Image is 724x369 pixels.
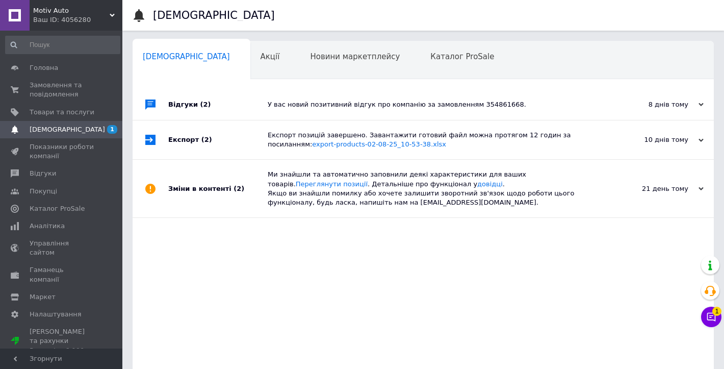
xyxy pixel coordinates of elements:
[30,239,94,257] span: Управління сайтом
[30,142,94,161] span: Показники роботи компанії
[201,136,212,143] span: (2)
[30,204,85,213] span: Каталог ProSale
[30,81,94,99] span: Замовлення та повідомлення
[30,310,82,319] span: Налаштування
[107,125,117,134] span: 1
[30,169,56,178] span: Відгуки
[268,170,602,207] div: Ми знайшли та автоматично заповнили деякі характеристики для ваших товарів. . Детальніше про функ...
[30,346,94,355] div: Prom мікс 6 000
[30,222,65,231] span: Аналітика
[602,184,704,193] div: 21 день тому
[312,140,446,148] a: export-products-02-08-25_10-53-38.xlsx
[701,307,721,327] button: Чат з покупцем1
[5,36,120,54] input: Пошук
[477,180,503,188] a: довідці
[168,160,268,217] div: Зміни в контенті
[168,120,268,159] div: Експорт
[143,52,230,61] span: [DEMOGRAPHIC_DATA]
[30,108,94,117] span: Товари та послуги
[30,187,57,196] span: Покупці
[153,9,275,21] h1: [DEMOGRAPHIC_DATA]
[602,100,704,109] div: 8 днів тому
[30,327,94,355] span: [PERSON_NAME] та рахунки
[30,63,58,72] span: Головна
[200,101,211,108] span: (2)
[712,307,721,316] span: 1
[602,135,704,144] div: 10 днів тому
[33,15,122,24] div: Ваш ID: 4056280
[30,265,94,284] span: Гаманець компанії
[430,52,494,61] span: Каталог ProSale
[30,125,105,134] span: [DEMOGRAPHIC_DATA]
[30,292,56,302] span: Маркет
[168,89,268,120] div: Відгуки
[268,100,602,109] div: У вас новий позитивний відгук про компанію за замовленням 354861668.
[234,185,244,192] span: (2)
[310,52,400,61] span: Новини маркетплейсу
[296,180,368,188] a: Переглянути позиції
[33,6,110,15] span: Motiv Auto
[268,131,602,149] div: Експорт позицій завершено. Завантажити готовий файл можна протягом 12 годин за посиланням:
[261,52,280,61] span: Акції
